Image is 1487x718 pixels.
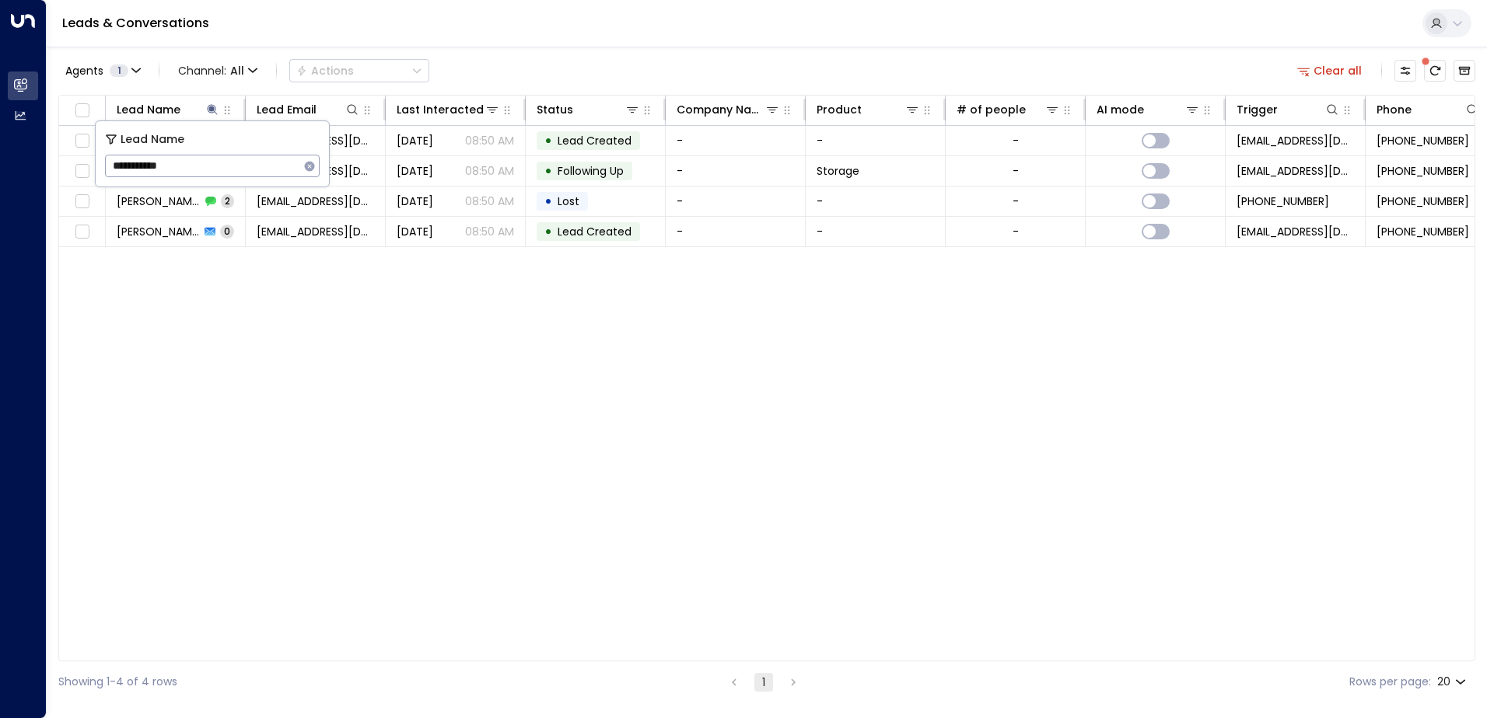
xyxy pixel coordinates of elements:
span: 1 [110,64,128,77]
td: - [666,156,806,186]
span: Jamie Munro [117,224,200,239]
span: Jamie Munro [117,193,201,209]
div: AI mode [1097,100,1200,119]
td: - [806,217,946,246]
span: Toggle select row [72,131,92,151]
div: Showing 1-4 of 4 rows [58,674,177,690]
span: Aug 31, 2025 [397,163,433,179]
div: - [1013,133,1019,148]
button: Customize [1394,60,1416,82]
span: 2 [221,194,234,207]
span: +447980024634 [1377,133,1469,148]
div: Actions [296,64,354,78]
a: Leads & Conversations [62,14,209,32]
span: Aug 31, 2025 [397,224,433,239]
span: Aug 31, 2025 [397,133,433,148]
td: - [666,126,806,155]
span: munrojlb@gmail.com [257,193,374,209]
div: Status [537,100,573,119]
button: Channel:All [172,60,264,82]
nav: pagination navigation [724,672,803,692]
label: Rows per page: [1349,674,1431,690]
div: Lead Name [117,100,180,119]
span: +447980024634 [1377,193,1469,209]
div: Phone [1377,100,1412,119]
div: Lead Name [117,100,220,119]
p: 08:50 AM [465,133,514,148]
span: Storage [817,163,859,179]
p: 08:50 AM [465,193,514,209]
div: • [544,188,552,214]
div: Status [537,100,640,119]
span: Toggle select row [72,222,92,242]
div: 20 [1437,671,1469,693]
span: All [230,64,244,77]
span: +447980024634 [1377,163,1469,179]
span: Aug 31, 2025 [397,193,433,209]
span: Lead Created [558,133,632,148]
td: - [666,186,806,216]
div: Company Name [677,100,764,119]
div: Trigger [1237,100,1278,119]
div: Lead Email [257,100,317,119]
div: Phone [1377,100,1480,119]
span: +447980024634 [1377,224,1469,239]
span: leads@space-station.co.uk [1237,224,1354,239]
button: Archived Leads [1454,60,1475,82]
p: 08:50 AM [465,224,514,239]
div: Company Name [677,100,780,119]
span: leads@space-station.co.uk [1237,163,1354,179]
span: Agents [65,65,103,76]
span: There are new threads available. Refresh the grid to view the latest updates. [1424,60,1446,82]
span: Lead Name [121,131,184,148]
div: AI mode [1097,100,1144,119]
div: • [544,218,552,245]
div: Last Interacted [397,100,500,119]
span: +447980024634 [1237,193,1329,209]
div: • [544,158,552,184]
span: Toggle select row [72,192,92,211]
span: Lost [558,193,579,209]
div: # of people [957,100,1026,119]
div: Lead Email [257,100,360,119]
button: Clear all [1291,60,1369,82]
span: munrojlb@gmail.com [257,224,374,239]
span: Lead Created [558,224,632,239]
div: - [1013,163,1019,179]
div: - [1013,224,1019,239]
span: Toggle select row [72,162,92,181]
td: - [666,217,806,246]
button: page 1 [754,673,773,692]
p: 08:50 AM [465,163,514,179]
span: Following Up [558,163,624,179]
div: Product [817,100,920,119]
div: Button group with a nested menu [289,59,429,82]
div: Product [817,100,862,119]
span: Toggle select all [72,101,92,120]
button: Agents1 [58,60,146,82]
div: Last Interacted [397,100,484,119]
div: Trigger [1237,100,1340,119]
button: Actions [289,59,429,82]
span: leads@space-station.co.uk [1237,133,1354,148]
div: - [1013,193,1019,209]
td: - [806,126,946,155]
span: Channel: [172,60,264,82]
div: • [544,127,552,154]
div: # of people [957,100,1060,119]
span: 0 [220,225,234,238]
td: - [806,186,946,216]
